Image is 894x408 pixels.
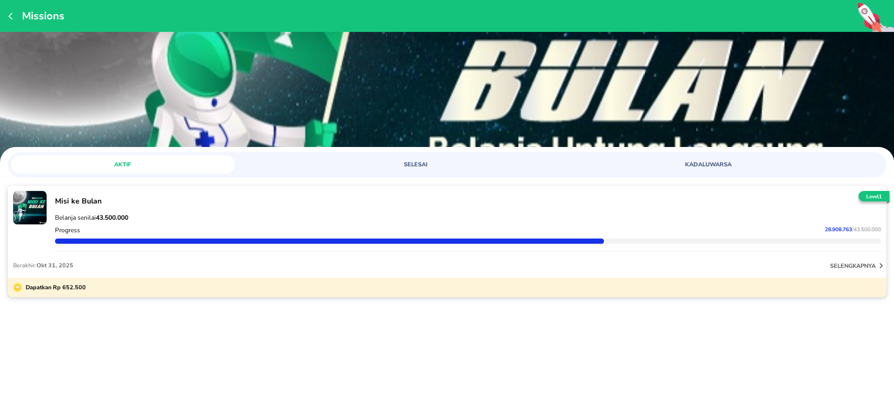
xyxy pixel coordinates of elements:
[17,9,64,23] p: Missions
[13,262,73,269] p: Berakhir:
[55,226,80,234] p: Progress
[37,262,73,269] span: Okt 31, 2025
[603,161,814,168] span: KADALUWARSA
[55,196,881,206] p: Misi ke Bulan
[856,193,891,201] p: Level 1
[96,213,128,222] strong: 43.500.000
[17,161,228,168] span: AKTIF
[310,161,521,168] span: SELESAI
[11,155,297,174] a: AKTIF
[830,262,876,270] p: selengkapnya
[8,152,886,174] div: loyalty mission tabs
[304,155,590,174] a: SELESAI
[22,283,86,292] p: Dapatkan Rp 652.500
[55,213,128,222] span: Belanja senilai
[13,191,47,224] img: mission-21369
[597,155,883,174] a: KADALUWARSA
[852,226,881,233] span: / 43.500.000
[825,226,852,233] span: 28.908.763
[830,260,886,271] button: selengkapnya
